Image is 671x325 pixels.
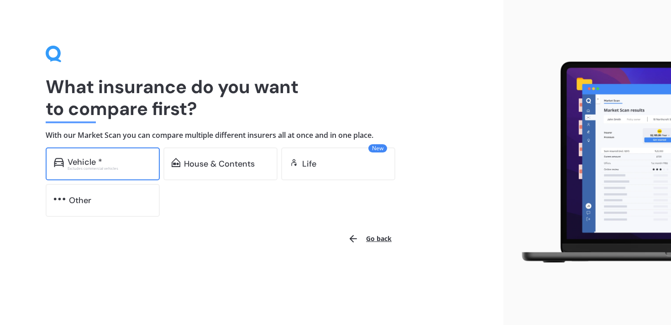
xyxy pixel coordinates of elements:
div: Excludes commercial vehicles [68,167,152,170]
h1: What insurance do you want to compare first? [46,76,458,120]
span: New [368,144,387,152]
img: life.f720d6a2d7cdcd3ad642.svg [289,158,299,167]
div: House & Contents [184,159,255,168]
div: Other [69,196,91,205]
button: Go back [342,228,397,250]
img: home-and-contents.b802091223b8502ef2dd.svg [172,158,180,167]
img: other.81dba5aafe580aa69f38.svg [54,194,65,204]
div: Life [302,159,316,168]
div: Vehicle * [68,157,102,167]
h4: With our Market Scan you can compare multiple different insurers all at once and in one place. [46,131,458,140]
img: car.f15378c7a67c060ca3f3.svg [54,158,64,167]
